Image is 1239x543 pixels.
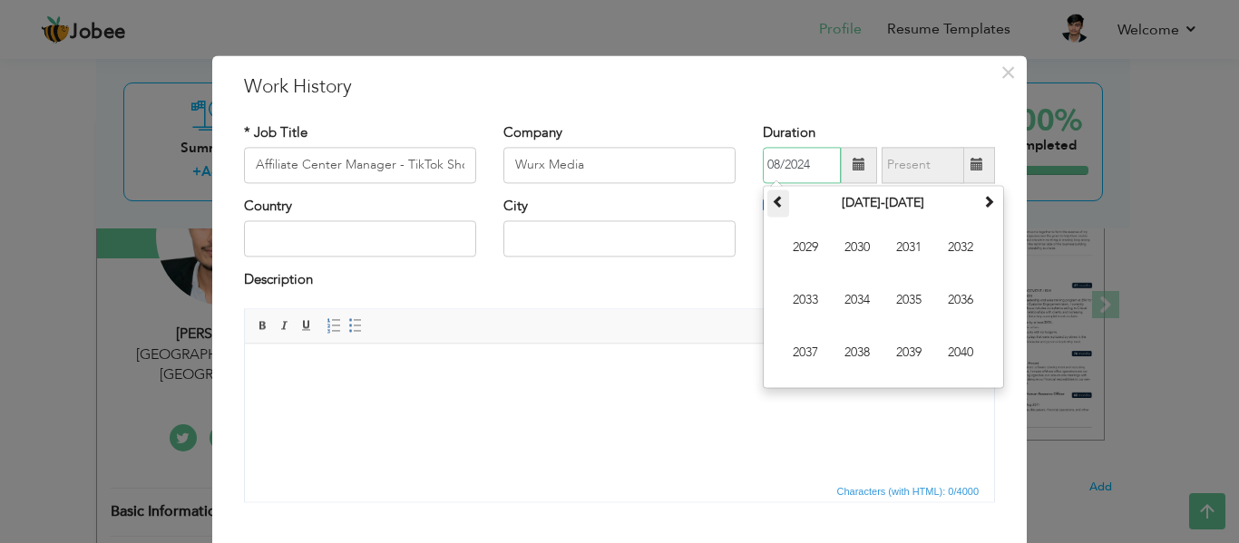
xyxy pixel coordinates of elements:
label: Country [244,197,292,216]
span: 2029 [781,223,830,272]
span: 2033 [781,276,830,325]
a: Insert/Remove Bulleted List [346,315,366,335]
span: × [1000,56,1016,89]
span: Characters (with HTML): 0/4000 [834,483,983,499]
span: 2031 [884,223,933,272]
span: 2034 [833,276,882,325]
span: 2030 [833,223,882,272]
button: Close [993,58,1022,87]
a: Insert/Remove Numbered List [324,315,344,335]
span: Next Decade [982,195,995,208]
label: Duration [763,123,815,142]
span: 2032 [936,223,985,272]
a: Underline [297,315,317,335]
input: Present [882,147,964,183]
h3: Work History [244,73,995,101]
span: 2036 [936,276,985,325]
span: 2040 [936,328,985,377]
span: 2035 [884,276,933,325]
div: Statistics [834,483,985,499]
label: City [503,197,528,216]
iframe: Rich Text Editor, workEditor [245,344,994,480]
input: From [763,147,841,183]
a: Bold [253,315,273,335]
a: Italic [275,315,295,335]
label: Company [503,123,562,142]
span: 2038 [833,328,882,377]
label: Description [244,271,313,290]
span: Previous Decade [772,195,785,208]
span: 2039 [884,328,933,377]
label: * Job Title [244,123,307,142]
span: 2037 [781,328,830,377]
th: Select Decade [789,189,978,217]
